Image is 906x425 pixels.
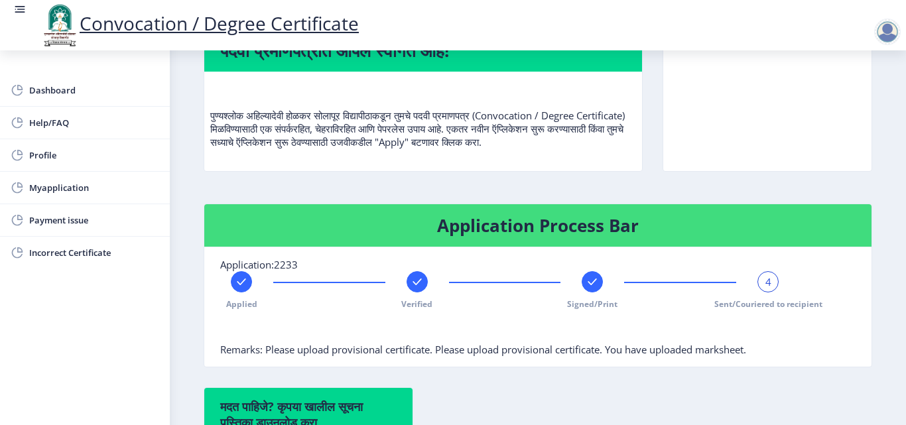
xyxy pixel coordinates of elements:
[765,275,771,288] span: 4
[714,298,822,310] span: Sent/Couriered to recipient
[220,258,298,271] span: Application:2233
[220,215,856,236] h4: Application Process Bar
[220,343,746,356] span: Remarks: Please upload provisional certificate. Please upload provisional certificate. You have u...
[40,11,359,36] a: Convocation / Degree Certificate
[29,180,159,196] span: Myapplication
[29,147,159,163] span: Profile
[210,82,636,149] p: पुण्यश्लोक अहिल्यादेवी होळकर सोलापूर विद्यापीठाकडून तुमचे पदवी प्रमाणपत्र (Convocation / Degree C...
[40,3,80,48] img: logo
[29,212,159,228] span: Payment issue
[220,19,626,61] h4: Welcome to Convocation / Degree Certificate! पदवी प्रमाणपत्रात आपले स्वागत आहे!
[29,245,159,261] span: Incorrect Certificate
[401,298,432,310] span: Verified
[29,115,159,131] span: Help/FAQ
[29,82,159,98] span: Dashboard
[226,298,257,310] span: Applied
[567,298,617,310] span: Signed/Print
